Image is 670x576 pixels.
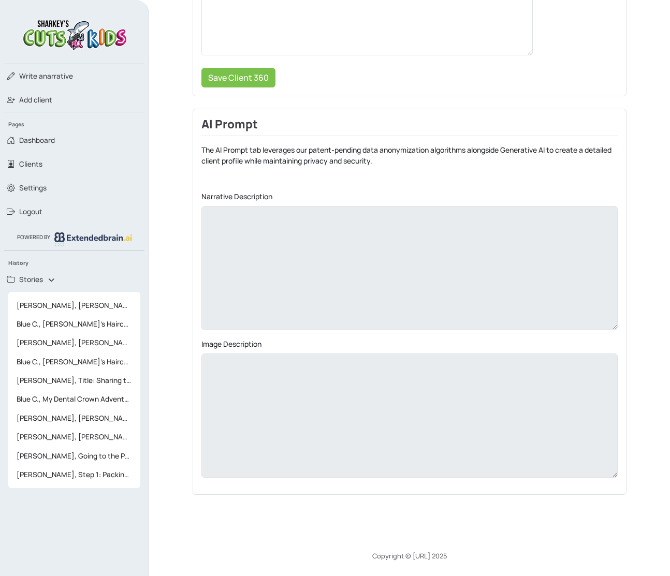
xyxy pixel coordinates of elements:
[8,465,140,484] a: [PERSON_NAME], Step 1: Packing for Camp
[8,409,140,427] a: [PERSON_NAME], [PERSON_NAME]'s Airplane Adventure
[12,465,136,484] span: [PERSON_NAME], Step 1: Packing for Camp
[12,390,136,408] span: Blue C., My Dental Crown Adventure
[8,390,140,408] a: Blue C., My Dental Crown Adventure
[19,274,43,285] span: Stories
[19,135,55,145] span: Dashboard
[8,315,140,333] a: Blue C., [PERSON_NAME]'s Haircut Adventure at [PERSON_NAME]
[201,68,275,87] button: Save Client 360
[19,159,42,169] span: Clients
[8,371,140,390] a: [PERSON_NAME], Title: Sharing the Red Tricycle
[12,427,136,446] span: [PERSON_NAME], [PERSON_NAME] and [PERSON_NAME] Special Visit
[201,144,618,166] p: The AI Prompt tab leverages our patent-pending data anonymization algorithms alongside Generative...
[12,315,136,333] span: Blue C., [PERSON_NAME]'s Haircut Adventure at [PERSON_NAME]
[8,427,140,446] a: [PERSON_NAME], [PERSON_NAME] and [PERSON_NAME] Special Visit
[201,191,272,202] label: Narrative Description
[12,409,136,427] span: [PERSON_NAME], [PERSON_NAME]'s Airplane Adventure
[8,296,140,315] a: [PERSON_NAME], [PERSON_NAME]'s Adventure to Find the Dragon's Egg
[19,71,43,81] span: Write a
[20,17,129,51] img: logo
[19,206,42,217] span: Logout
[372,551,447,560] span: Copyright © [URL] 2025
[19,183,47,193] span: Settings
[8,333,140,352] a: [PERSON_NAME], [PERSON_NAME]'s Haircut Adventure at [PERSON_NAME]
[12,296,136,315] span: [PERSON_NAME], [PERSON_NAME]'s Adventure to Find the Dragon's Egg
[12,352,136,371] span: Blue C., [PERSON_NAME]'s Haircut Adventure at [PERSON_NAME]
[8,447,140,465] a: [PERSON_NAME], Going to the Pool with Desi
[201,338,261,349] label: Image Description
[12,333,136,352] span: [PERSON_NAME], [PERSON_NAME]'s Haircut Adventure at [PERSON_NAME]
[19,95,52,105] span: Add client
[8,352,140,371] a: Blue C., [PERSON_NAME]'s Haircut Adventure at [PERSON_NAME]
[12,447,136,465] span: [PERSON_NAME], Going to the Pool with Desi
[19,71,73,81] span: narrative
[201,117,618,136] h3: AI Prompt
[54,232,132,246] img: logo
[12,371,136,390] span: [PERSON_NAME], Title: Sharing the Red Tricycle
